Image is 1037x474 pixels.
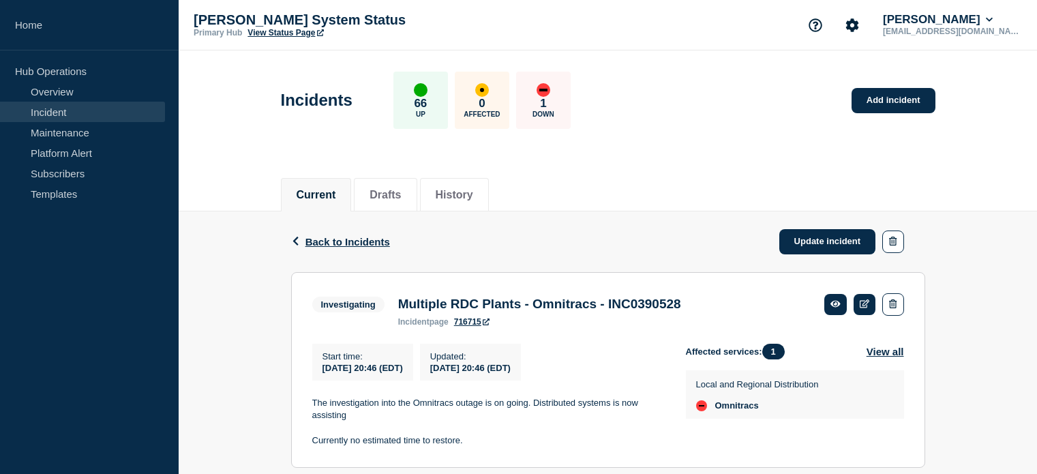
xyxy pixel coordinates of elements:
div: affected [475,83,489,97]
p: Currently no estimated time to restore. [312,434,664,447]
span: [DATE] 20:46 (EDT) [322,363,403,373]
p: 0 [479,97,485,110]
button: Account settings [838,11,867,40]
p: 1 [540,97,546,110]
span: 1 [762,344,785,359]
p: Down [532,110,554,118]
p: [PERSON_NAME] System Status [194,12,466,28]
span: Omnitracs [715,400,759,411]
div: [DATE] 20:46 (EDT) [430,361,511,373]
p: 66 [414,97,427,110]
p: Up [416,110,425,118]
p: Local and Regional Distribution [696,379,819,389]
p: page [398,317,449,327]
p: The investigation into the Omnitracs outage is on going. Distributed systems is now assisting [312,397,664,422]
p: [EMAIL_ADDRESS][DOMAIN_NAME] [880,27,1022,36]
span: incident [398,317,430,327]
a: View Status Page [247,28,323,38]
button: History [436,189,473,201]
a: Update incident [779,229,876,254]
a: 716715 [454,317,490,327]
p: Primary Hub [194,28,242,38]
div: up [414,83,427,97]
button: [PERSON_NAME] [880,13,995,27]
span: Affected services: [686,344,792,359]
h1: Incidents [281,91,352,110]
button: Support [801,11,830,40]
div: down [537,83,550,97]
p: Updated : [430,351,511,361]
div: down [696,400,707,411]
span: Investigating [312,297,385,312]
button: View all [867,344,904,359]
span: Back to Incidents [305,236,390,248]
p: Affected [464,110,500,118]
p: Start time : [322,351,403,361]
button: Current [297,189,336,201]
button: Drafts [370,189,401,201]
button: Back to Incidents [291,236,390,248]
a: Add incident [852,88,935,113]
h3: Multiple RDC Plants - Omnitracs - INC0390528 [398,297,681,312]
